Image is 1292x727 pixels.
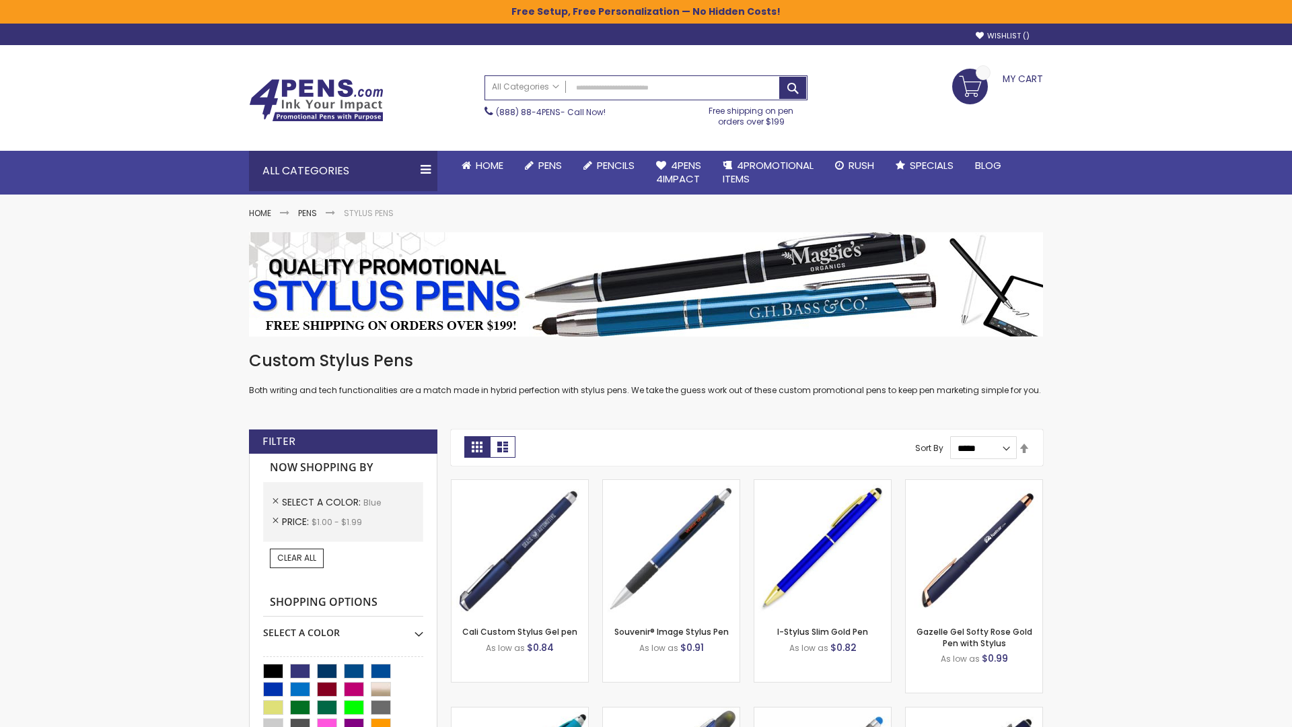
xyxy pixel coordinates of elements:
[514,151,573,180] a: Pens
[282,515,312,528] span: Price
[263,454,423,482] strong: Now Shopping by
[277,552,316,563] span: Clear All
[777,626,868,637] a: I-Stylus Slim Gold Pen
[789,642,828,654] span: As low as
[964,151,1012,180] a: Blog
[363,497,381,508] span: Blue
[906,707,1042,718] a: Custom Soft Touch® Metal Pens with Stylus-Blue
[614,626,729,637] a: Souvenir® Image Stylus Pen
[754,479,891,491] a: I-Stylus Slim Gold-Blue
[754,480,891,617] img: I-Stylus Slim Gold-Blue
[975,158,1001,172] span: Blog
[976,31,1030,41] a: Wishlist
[680,641,704,654] span: $0.91
[451,151,514,180] a: Home
[645,151,712,195] a: 4Pens4impact
[754,707,891,718] a: Islander Softy Gel with Stylus - ColorJet Imprint-Blue
[344,207,394,219] strong: Stylus Pens
[464,436,490,458] strong: Grid
[249,151,437,191] div: All Categories
[849,158,874,172] span: Rush
[486,642,525,654] span: As low as
[917,626,1032,648] a: Gazelle Gel Softy Rose Gold Pen with Stylus
[538,158,562,172] span: Pens
[603,707,740,718] a: Souvenir® Jalan Highlighter Stylus Pen Combo-Blue
[249,79,384,122] img: 4Pens Custom Pens and Promotional Products
[263,617,423,639] div: Select A Color
[249,207,271,219] a: Home
[496,106,561,118] a: (888) 88-4PENS
[312,516,362,528] span: $1.00 - $1.99
[915,442,943,454] label: Sort By
[603,480,740,617] img: Souvenir® Image Stylus Pen-Blue
[262,434,295,449] strong: Filter
[249,232,1043,337] img: Stylus Pens
[485,76,566,98] a: All Categories
[452,479,588,491] a: Cali Custom Stylus Gel pen-Blue
[603,479,740,491] a: Souvenir® Image Stylus Pen-Blue
[476,158,503,172] span: Home
[462,626,577,637] a: Cali Custom Stylus Gel pen
[906,479,1042,491] a: Gazelle Gel Softy Rose Gold Pen with Stylus-Blue
[695,100,808,127] div: Free shipping on pen orders over $199
[263,588,423,617] strong: Shopping Options
[656,158,701,186] span: 4Pens 4impact
[492,81,559,92] span: All Categories
[452,480,588,617] img: Cali Custom Stylus Gel pen-Blue
[527,641,554,654] span: $0.84
[298,207,317,219] a: Pens
[910,158,954,172] span: Specials
[712,151,824,195] a: 4PROMOTIONALITEMS
[573,151,645,180] a: Pencils
[941,653,980,664] span: As low as
[824,151,885,180] a: Rush
[270,549,324,567] a: Clear All
[282,495,363,509] span: Select A Color
[723,158,814,186] span: 4PROMOTIONAL ITEMS
[452,707,588,718] a: Neon Stylus Highlighter-Pen Combo-Blue
[885,151,964,180] a: Specials
[496,106,606,118] span: - Call Now!
[249,350,1043,396] div: Both writing and tech functionalities are a match made in hybrid perfection with stylus pens. We ...
[639,642,678,654] span: As low as
[982,652,1008,665] span: $0.99
[906,480,1042,617] img: Gazelle Gel Softy Rose Gold Pen with Stylus-Blue
[249,350,1043,372] h1: Custom Stylus Pens
[597,158,635,172] span: Pencils
[830,641,857,654] span: $0.82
